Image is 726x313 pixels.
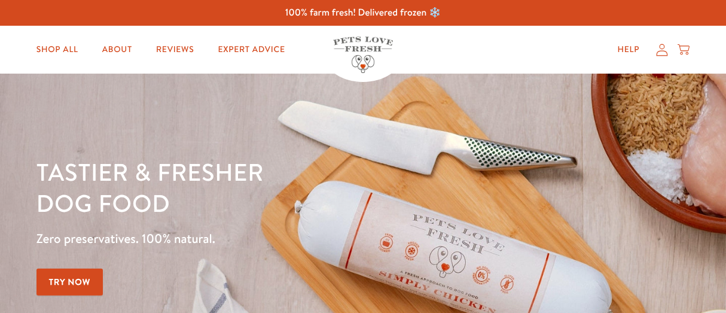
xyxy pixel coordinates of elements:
p: Zero preservatives. 100% natural. [36,228,472,250]
a: Try Now [36,269,103,296]
h1: Tastier & fresher dog food [36,156,472,218]
a: About [93,38,142,62]
a: Shop All [27,38,88,62]
a: Help [608,38,649,62]
a: Expert Advice [208,38,294,62]
a: Reviews [147,38,203,62]
img: Pets Love Fresh [333,37,393,73]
